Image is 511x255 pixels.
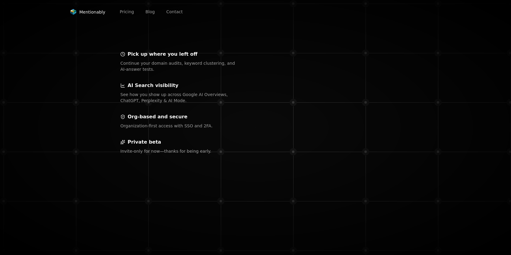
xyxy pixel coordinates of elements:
[115,7,139,17] a: Pricing
[161,7,187,17] a: Contact
[79,9,105,15] span: Mentionably
[128,138,161,146] p: Private beta
[120,92,236,104] p: See how you show up across Google AI Overviews, ChatGPT, Perplexity & AI Mode.
[67,8,108,16] a: Mentionably
[70,9,77,15] img: Mentionably logo
[120,60,236,72] p: Continue your domain audits, keyword clustering, and AI‑answer tests.
[120,123,236,129] p: Organization‑first access with SSO and 2FA.
[120,148,236,154] p: Invite‑only for now—thanks for being early.
[128,51,198,58] p: Pick up where you left off
[128,82,178,89] p: AI Search visibility
[128,113,187,120] p: Org‑based and secure
[141,7,160,17] a: Blog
